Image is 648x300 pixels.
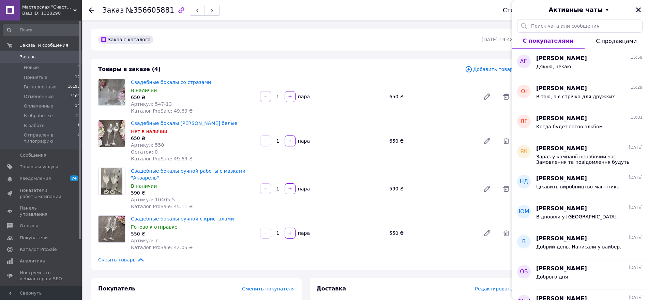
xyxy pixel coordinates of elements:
span: 10195 [68,84,80,90]
div: 650 ₴ [387,92,478,101]
span: Каталог ProSale: 49.69 ₴ [131,156,193,161]
span: 1 [77,123,80,129]
span: ЯК [520,148,528,156]
span: АП [520,58,528,66]
button: С продавцами [585,33,648,49]
span: Оплаченные [24,103,53,109]
span: [PERSON_NAME] [536,85,587,92]
span: ЮМ [518,208,529,216]
span: В обработке [24,113,53,119]
span: Доставка [317,285,346,292]
a: Свадебные бокалы [PERSON_NAME] белые [131,120,237,126]
span: [PERSON_NAME] [536,235,587,243]
span: Удалить [499,134,513,148]
span: №356605881 [126,6,174,14]
span: 0 [77,132,80,144]
span: Панель управления [20,205,63,217]
span: 13:01 [631,115,643,120]
input: Поиск чата или сообщения [517,19,643,33]
span: Артикул: 7 [131,238,158,243]
div: 650 ₴ [131,135,255,142]
div: 550 ₴ [387,228,478,238]
span: Заказы [20,54,36,60]
div: пара [296,93,311,100]
span: Каталог ProSale [20,246,57,253]
button: В[PERSON_NAME][DATE]Добрий день. Написали у вайбер. [512,229,648,259]
span: [PERSON_NAME] [536,205,587,213]
span: Выполненные [24,84,57,90]
span: Сообщения [20,152,46,158]
button: ОІ[PERSON_NAME]15:29Вітаю, а є стрічка для дружки? [512,79,648,109]
img: Свадебные бокалы ручной работы с мазками "Акварель" [101,168,123,195]
span: ОБ [520,268,528,276]
span: Каталог ProSale: 42.05 ₴ [131,245,193,250]
span: 15:29 [631,85,643,90]
span: 12 [75,74,80,81]
span: В работе [24,123,45,129]
span: Добавить товар [465,66,513,73]
span: Удалить [499,90,513,103]
span: 29 [75,113,80,119]
span: ОІ [521,88,527,96]
span: Зараз у компанії неробочий час. Замовлення та повідомлення будуть оброблені з 09:00 найближчого р... [536,154,633,165]
span: В наличии [131,183,157,189]
div: Заказ с каталога [98,35,153,44]
span: Відповіли у [GEOGRAPHIC_DATA]. [536,214,618,219]
div: 550 ₴ [131,230,255,237]
button: ЛГ[PERSON_NAME]13:01Когда будет готов альбом [512,109,648,139]
span: Отмененные [24,94,54,100]
div: 590 ₴ [387,184,478,194]
span: Заказ [102,6,124,14]
div: Статус заказа [503,7,548,14]
span: Уведомления [20,175,51,182]
span: Готово к отправке [131,224,178,230]
div: 590 ₴ [131,189,255,196]
a: Редактировать [480,134,494,148]
span: Товары в заказе (4) [98,66,161,72]
button: ОБ[PERSON_NAME][DATE]Доброго дня [512,259,648,289]
span: Заказы и сообщения [20,42,68,48]
span: Мастерская "Счастливы вместе" [22,4,73,10]
span: [PERSON_NAME] [536,145,587,153]
span: Добрий день. Написали у вайбер. [536,244,621,249]
span: 15:59 [631,55,643,60]
time: [DATE] 19:48 [482,37,513,42]
span: Доброго дня [536,274,568,280]
span: ЛГ [520,118,528,126]
span: Вітаю, а є стрічка для дружки? [536,94,615,99]
button: НД[PERSON_NAME][DATE]Цікавить виробництво магнітика [512,169,648,199]
div: Вернуться назад [89,7,94,14]
span: Каталог ProSale: 45.11 ₴ [131,204,193,209]
span: Цікавить виробництво магнітика [536,184,619,189]
span: 74 [70,175,78,181]
span: [PERSON_NAME] [536,55,587,62]
div: пара [296,138,311,144]
span: Артикул: 550 [131,142,164,148]
input: Поиск [3,24,80,36]
span: Отправлен в типографию [24,132,77,144]
div: Ваш ID: 1328290 [22,10,82,16]
div: 650 ₴ [387,136,478,146]
span: [PERSON_NAME] [536,265,587,273]
a: Редактировать [480,90,494,103]
span: [DATE] [629,235,643,241]
span: Активные чаты [549,5,603,14]
span: Отзывы [20,223,38,229]
span: Дякую, чекаю [536,64,571,69]
span: Удалить [499,182,513,196]
img: Свадебные бокалы со стразами [99,79,125,105]
a: Свадебные бокалы ручной с кристалами [131,216,234,222]
span: В [522,238,526,246]
button: Закрыть [634,6,643,14]
button: АП[PERSON_NAME]15:59Дякую, чекаю [512,49,648,79]
span: Показатели работы компании [20,187,63,200]
img: Свадебные бокалы Моника белые [99,120,125,147]
span: Остаток: 0 [131,149,158,155]
button: Активные чаты [531,5,629,14]
span: Когда будет готов альбом [536,124,603,129]
div: пара [296,230,311,237]
span: Артикул: 547-13 [131,101,172,107]
span: 14 [75,103,80,109]
span: [DATE] [629,205,643,211]
span: Редактировать [475,286,513,291]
